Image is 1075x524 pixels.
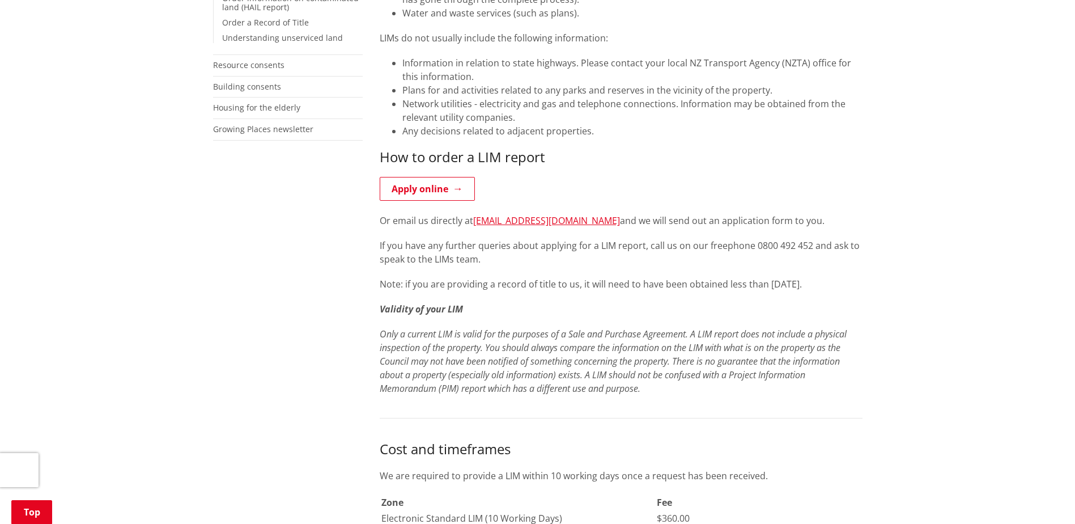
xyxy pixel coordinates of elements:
[213,102,300,113] a: Housing for the elderly
[380,214,862,227] p: Or email us directly at and we will send out an application form to you.
[380,239,862,266] p: If you have any further queries about applying for a LIM report, call us on our freephone 0800 49...
[657,496,672,509] strong: Fee
[222,17,309,28] a: Order a Record of Title
[213,81,281,92] a: Building consents
[380,31,862,45] p: LIMs do not usually include the following information:
[222,32,343,43] a: Understanding unserviced land
[402,6,862,20] li: Water and waste services (such as plans).
[1023,476,1064,517] iframe: Messenger Launcher
[381,496,403,509] strong: Zone
[380,303,463,315] em: Validity of your LIM
[380,277,862,291] p: Note: if you are providing a record of title to us, it will need to have been obtained less than ...
[380,328,847,395] em: Only a current LIM is valid for the purposes of a Sale and Purchase Agreement. A LIM report does ...
[380,149,862,166] h3: How to order a LIM report
[402,124,862,138] li: Any decisions related to adjacent properties.
[380,469,862,483] p: We are required to provide a LIM within 10 working days once a request has been received.
[473,214,620,227] a: [EMAIL_ADDRESS][DOMAIN_NAME]
[11,500,52,524] a: Top
[402,97,862,124] li: Network utilities - electricity and gas and telephone connections. Information may be obtained fr...
[213,124,313,134] a: Growing Places newsletter
[402,56,862,83] li: Information in relation to state highways. Please contact your local NZ Transport Agency (NZTA) o...
[402,83,862,97] li: Plans for and activities related to any parks and reserves in the vicinity of the property.
[380,177,475,201] a: Apply online
[380,441,862,458] h3: Cost and timeframes
[213,60,284,70] a: Resource consents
